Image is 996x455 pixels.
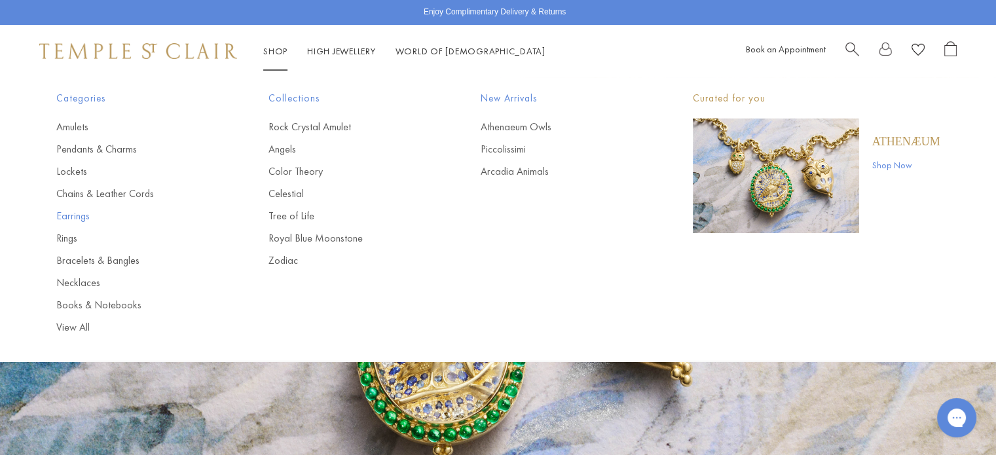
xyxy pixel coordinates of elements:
a: Arcadia Animals [481,164,640,179]
a: Rock Crystal Amulet [268,120,428,134]
a: View Wishlist [912,41,925,62]
nav: Main navigation [263,43,545,60]
a: High JewelleryHigh Jewellery [307,45,376,57]
a: Necklaces [56,276,216,290]
a: Bracelets & Bangles [56,253,216,268]
p: Curated for you [693,90,940,107]
a: Amulets [56,120,216,134]
a: Piccolissimi [481,142,640,156]
a: Zodiac [268,253,428,268]
a: Angels [268,142,428,156]
a: Open Shopping Bag [944,41,957,62]
a: View All [56,320,216,335]
a: Athenæum [872,134,940,149]
a: Shop Now [872,158,940,172]
iframe: Gorgias live chat messenger [931,393,983,442]
a: Color Theory [268,164,428,179]
a: World of [DEMOGRAPHIC_DATA]World of [DEMOGRAPHIC_DATA] [396,45,545,57]
p: Enjoy Complimentary Delivery & Returns [424,6,566,19]
img: Temple St. Clair [39,43,237,59]
span: Collections [268,90,428,107]
span: New Arrivals [481,90,640,107]
a: Tree of Life [268,209,428,223]
a: Books & Notebooks [56,298,216,312]
a: Lockets [56,164,216,179]
span: Categories [56,90,216,107]
a: Celestial [268,187,428,201]
a: Royal Blue Moonstone [268,231,428,246]
a: Earrings [56,209,216,223]
a: Athenaeum Owls [481,120,640,134]
a: Pendants & Charms [56,142,216,156]
a: ShopShop [263,45,287,57]
a: Rings [56,231,216,246]
a: Book an Appointment [746,43,826,55]
a: Chains & Leather Cords [56,187,216,201]
a: Search [845,41,859,62]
